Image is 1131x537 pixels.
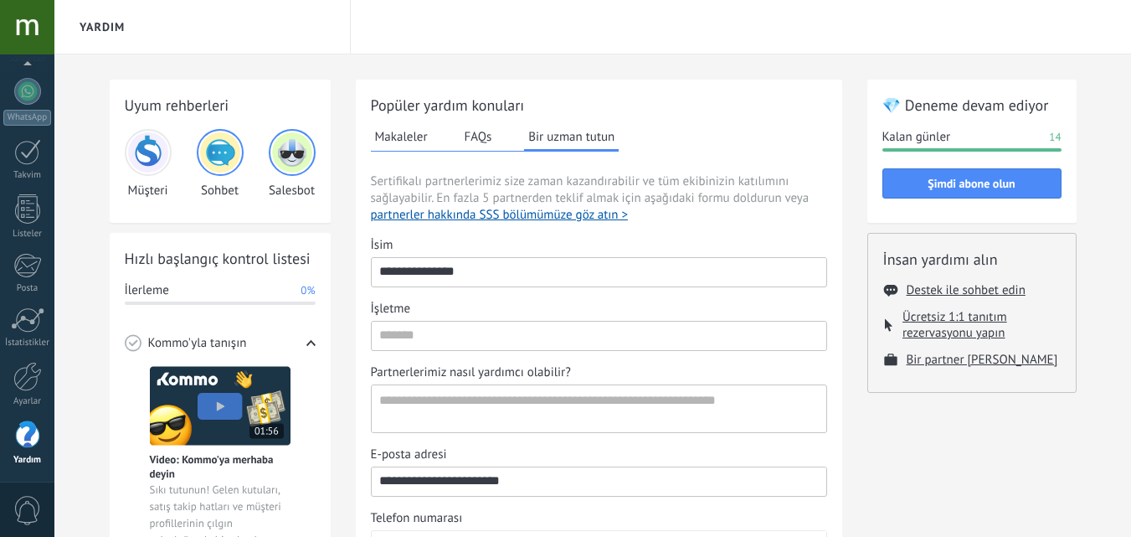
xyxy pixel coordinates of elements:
[150,452,290,481] span: Video: Kommo'ya merhaba deyin
[3,229,52,240] div: Listeler
[928,178,1015,189] span: Şimdi abone olun
[371,447,447,463] span: E-posta adresi
[371,124,432,149] button: Makaleler
[907,352,1058,368] button: Bir partner [PERSON_NAME]
[3,396,52,407] div: Ayarlar
[372,385,823,432] textarea: Partnerlerimiz nasıl yardımcı olabilir?
[3,110,51,126] div: WhatsApp
[1049,129,1061,146] span: 14
[371,95,827,116] h2: Popüler yardım konuları
[125,95,316,116] h2: Uyum rehberleri
[269,129,316,199] div: Salesbot
[882,129,951,146] span: Kalan günler
[372,467,826,494] input: E-posta adresi
[882,95,1062,116] h2: 💎 Deneme devam ediyor
[3,170,52,181] div: Takvim
[371,510,463,527] span: Telefon numarası
[883,249,1061,270] h2: İnsan yardımı alın
[371,301,411,318] span: İşletme
[371,207,629,224] button: partnerler hakkında SSS bölümümüze göz atın >
[3,338,52,349] div: İstatistikler
[372,322,826,349] input: İşletme
[907,282,1026,298] button: Destek ile sohbet edin
[882,168,1062,199] button: Şimdi abone olun
[301,282,315,299] span: 0%
[371,364,571,381] span: Partnerlerimiz nasıl yardımcı olabilir?
[148,335,247,352] span: Kommo'yla tanışın
[125,129,172,199] div: Müşteri
[125,248,316,269] h2: Hızlı başlangıç kontrol listesi
[902,309,1060,341] button: Ücretsiz 1:1 tanıtım rezervasyonu yapın
[371,173,827,224] span: Sertifikalı partnerlerimiz size zaman kazandırabilir ve tüm ekibinizin katılımını sağlayabilir. E...
[150,366,290,446] img: Meet video
[197,129,244,199] div: Sohbet
[3,455,52,466] div: Yardım
[524,124,619,152] button: Bir uzman tutun
[371,237,393,254] span: İsim
[125,282,169,299] span: İlerleme
[3,283,52,294] div: Posta
[460,124,496,149] button: FAQs
[372,258,826,285] input: İsim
